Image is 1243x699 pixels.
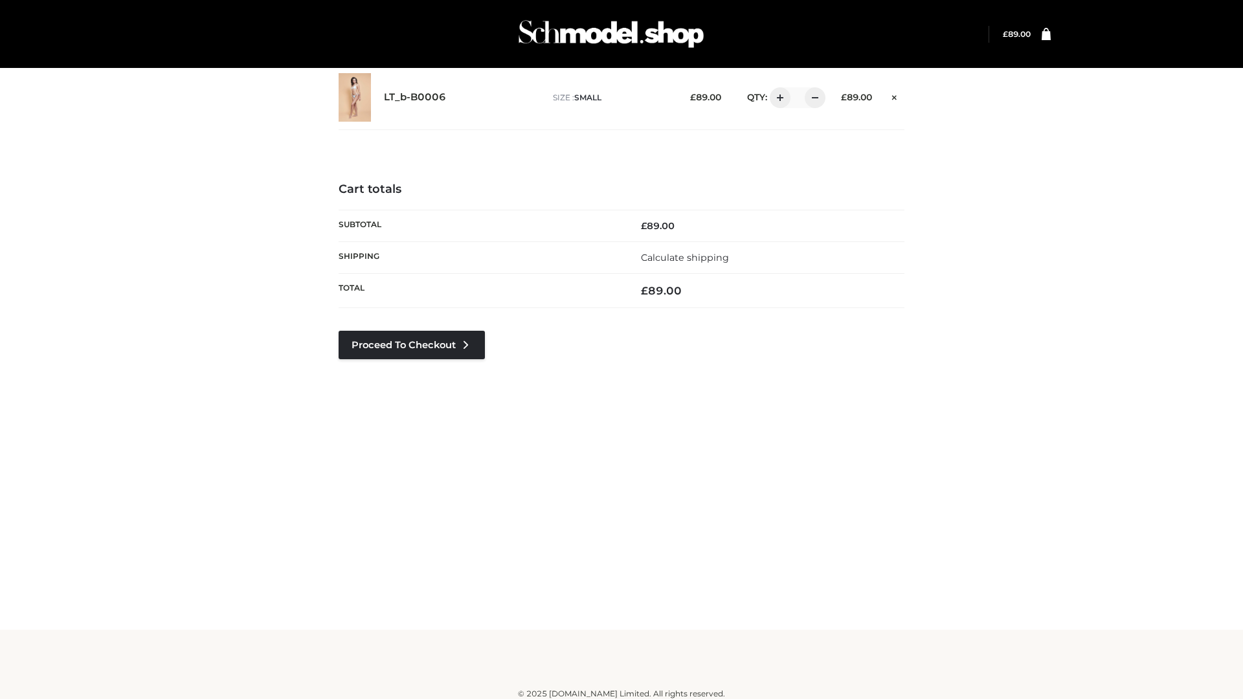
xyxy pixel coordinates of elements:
bdi: 89.00 [1003,29,1031,39]
bdi: 89.00 [841,92,872,102]
a: LT_b-B0006 [384,91,446,104]
a: Proceed to Checkout [339,331,485,359]
a: Remove this item [885,87,904,104]
span: £ [690,92,696,102]
bdi: 89.00 [641,284,682,297]
span: £ [1003,29,1008,39]
img: LT_b-B0006 - SMALL [339,73,371,122]
div: QTY: [734,87,821,108]
th: Total [339,274,621,308]
th: Subtotal [339,210,621,241]
bdi: 89.00 [690,92,721,102]
p: size : [553,92,670,104]
span: £ [841,92,847,102]
h4: Cart totals [339,183,904,197]
a: £89.00 [1003,29,1031,39]
a: Calculate shipping [641,252,729,263]
bdi: 89.00 [641,220,675,232]
span: SMALL [574,93,601,102]
img: Schmodel Admin 964 [514,8,708,60]
span: £ [641,284,648,297]
th: Shipping [339,241,621,273]
span: £ [641,220,647,232]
